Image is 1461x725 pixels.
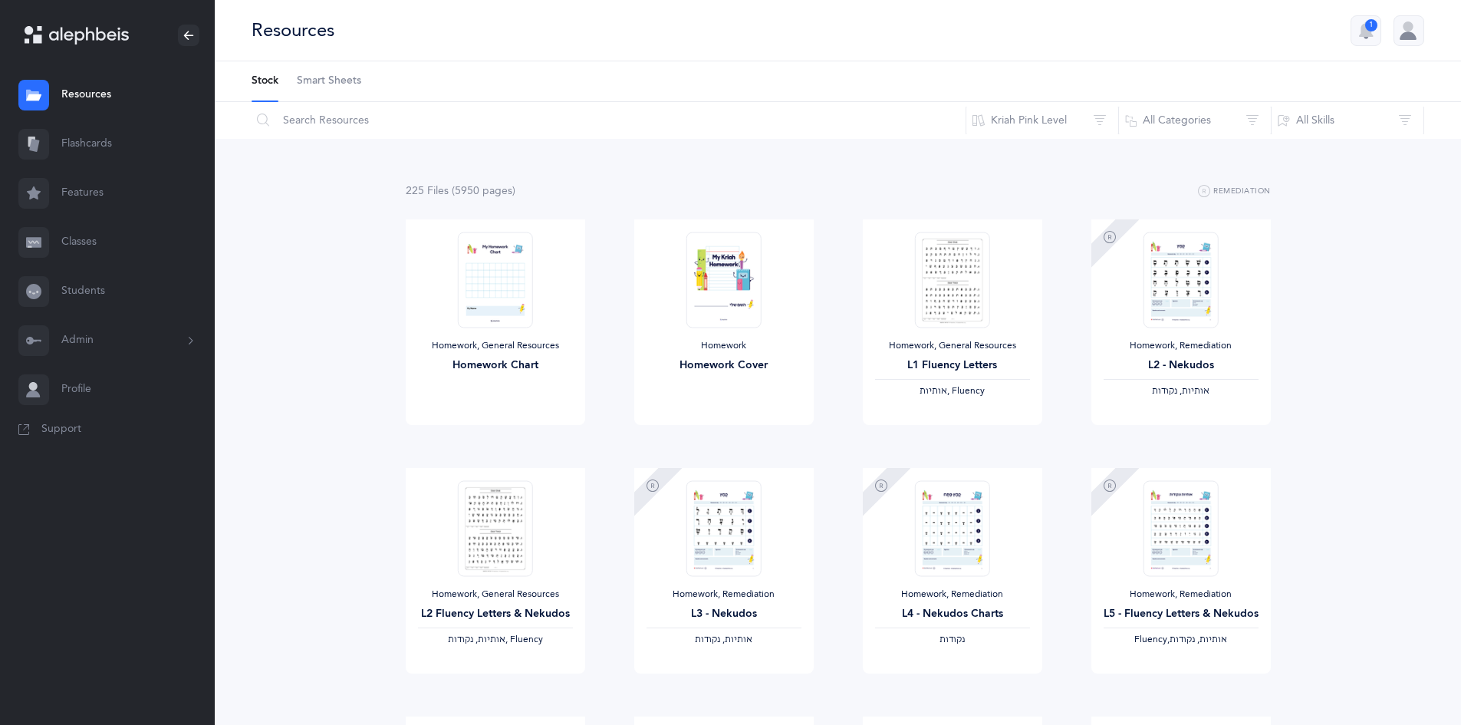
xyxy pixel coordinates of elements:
div: Homework, Remediation [875,588,1030,601]
div: Homework, General Resources [418,340,573,352]
div: L2 - Nekudos [1104,358,1259,374]
div: Homework Chart [418,358,573,374]
img: Homework-Cover-EN_thumbnail_1597602968.png [686,232,761,328]
iframe: Drift Widget Chat Controller [1384,648,1443,707]
div: Homework, Remediation [647,588,801,601]
img: RemediationHomework-L3-Nekudos-K_EN_thumbnail_1724337474.png [686,480,761,576]
img: FluencyProgram-SpeedReading-L1_thumbnail_1736302830.png [914,232,989,328]
div: Homework Cover [647,358,801,374]
div: L5 - Fluency Letters & Nekudos [1104,606,1259,622]
img: My_Homework_Chart_1_thumbnail_1716209946.png [457,232,532,328]
img: RemediationHomework-L2-Nekudos-K_EN_thumbnail_1724296785.png [1143,232,1218,328]
img: RemediationHomework-L5-Fluency_EN_thumbnail_1724336525.png [1143,480,1218,576]
div: L1 Fluency Letters [875,358,1030,374]
button: 1 [1351,15,1381,46]
img: FluencyProgram-SpeedReading-L2_thumbnail_1736302935.png [457,480,532,576]
span: s [444,185,449,197]
div: , Fluency [418,634,573,646]
div: Homework, Remediation [1104,588,1259,601]
div: Homework [647,340,801,352]
img: RemediationHomework-L4_Nekudos_K_EN_thumbnail_1724298118.png [914,480,989,576]
div: , Fluency [875,385,1030,397]
button: Remediation [1198,183,1271,201]
span: Smart Sheets [297,74,361,89]
div: L2 Fluency Letters & Nekudos [418,606,573,622]
div: 1 [1365,19,1377,31]
div: Resources [252,18,334,43]
span: ‫אותיות, נקודות‬ [448,634,505,644]
span: s [508,185,512,197]
span: ‫נקודות‬ [939,634,965,644]
div: Homework, General Resources [418,588,573,601]
span: Fluency, [1134,634,1170,644]
button: Kriah Pink Level [966,102,1119,139]
span: Support [41,422,81,437]
div: Homework, Remediation [1104,340,1259,352]
div: L4 - Nekudos Charts [875,606,1030,622]
button: All Skills [1271,102,1424,139]
span: ‫אותיות, נקודות‬ [1152,385,1209,396]
button: All Categories [1118,102,1272,139]
span: ‫אותיות, נקודות‬ [695,634,752,644]
span: 225 File [406,185,449,197]
div: L3 - Nekudos [647,606,801,622]
span: ‫אותיות, נקודות‬ [1170,634,1227,644]
div: Homework, General Resources [875,340,1030,352]
input: Search Resources [251,102,966,139]
span: ‫אותיות‬ [920,385,947,396]
span: (5950 page ) [452,185,515,197]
